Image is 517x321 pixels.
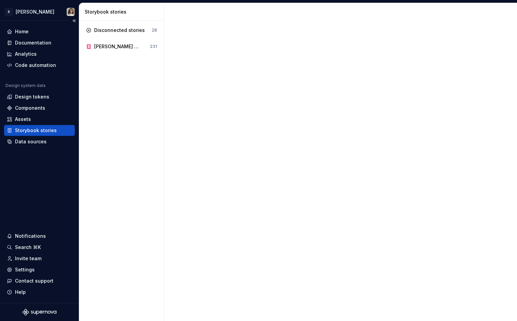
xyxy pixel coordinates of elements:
[15,62,56,69] div: Code automation
[15,138,47,145] div: Data sources
[15,127,57,134] div: Storybook stories
[4,49,75,59] a: Analytics
[15,28,29,35] div: Home
[15,116,31,123] div: Assets
[4,242,75,253] button: Search ⌘K
[4,37,75,48] a: Documentation
[4,264,75,275] a: Settings
[15,93,49,100] div: Design tokens
[4,91,75,102] a: Design tokens
[5,8,13,16] div: R
[69,16,79,25] button: Collapse sidebar
[15,51,37,57] div: Analytics
[15,289,26,296] div: Help
[4,26,75,37] a: Home
[4,275,75,286] button: Contact support
[5,83,46,88] div: Design system data
[152,28,157,33] div: 28
[15,278,53,284] div: Contact support
[4,125,75,136] a: Storybook stories
[4,287,75,298] button: Help
[15,39,51,46] div: Documentation
[94,27,145,34] div: Disconnected stories
[4,103,75,113] a: Components
[83,41,160,52] a: [PERSON_NAME] Storybook231
[15,255,41,262] div: Invite team
[4,114,75,125] a: Assets
[67,8,75,16] img: Sandrina pereira
[83,25,160,36] a: Disconnected stories28
[4,136,75,147] a: Data sources
[4,60,75,71] a: Code automation
[15,244,41,251] div: Search ⌘K
[15,105,45,111] div: Components
[22,309,56,316] svg: Supernova Logo
[85,8,161,15] div: Storybook stories
[94,43,139,50] div: [PERSON_NAME] Storybook
[16,8,54,15] div: [PERSON_NAME]
[150,44,157,49] div: 231
[1,4,77,19] button: R[PERSON_NAME]Sandrina pereira
[4,253,75,264] a: Invite team
[4,231,75,242] button: Notifications
[15,266,35,273] div: Settings
[15,233,46,239] div: Notifications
